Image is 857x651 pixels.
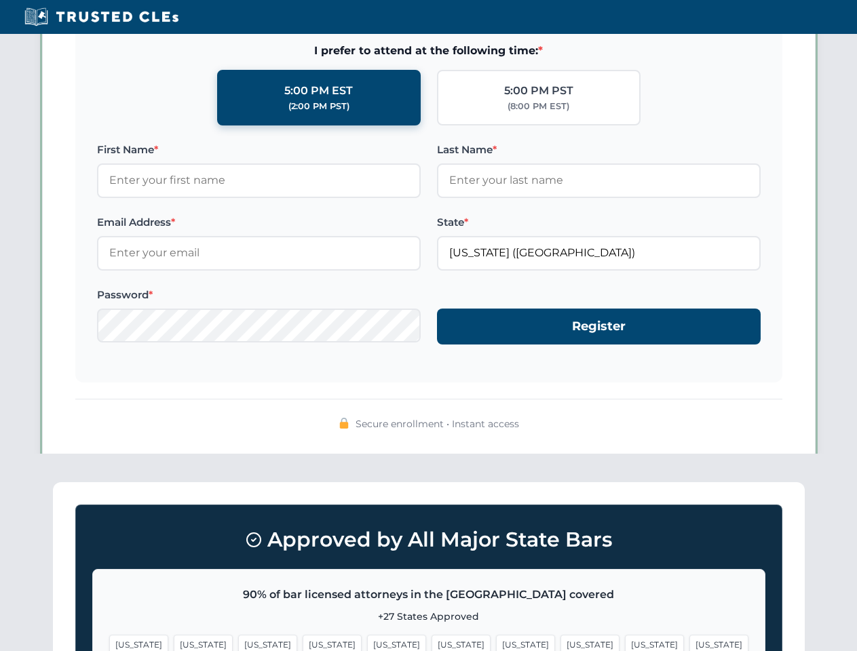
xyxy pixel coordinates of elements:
[339,418,349,429] img: 🔒
[284,82,353,100] div: 5:00 PM EST
[437,163,761,197] input: Enter your last name
[437,214,761,231] label: State
[97,163,421,197] input: Enter your first name
[109,586,748,604] p: 90% of bar licensed attorneys in the [GEOGRAPHIC_DATA] covered
[97,236,421,270] input: Enter your email
[508,100,569,113] div: (8:00 PM EST)
[437,142,761,158] label: Last Name
[288,100,349,113] div: (2:00 PM PST)
[20,7,183,27] img: Trusted CLEs
[97,142,421,158] label: First Name
[504,82,573,100] div: 5:00 PM PST
[437,309,761,344] button: Register
[97,42,761,60] span: I prefer to attend at the following time:
[356,416,519,431] span: Secure enrollment • Instant access
[109,609,748,624] p: +27 States Approved
[97,214,421,231] label: Email Address
[97,287,421,303] label: Password
[92,521,765,558] h3: Approved by All Major State Bars
[437,236,761,270] input: Florida (FL)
